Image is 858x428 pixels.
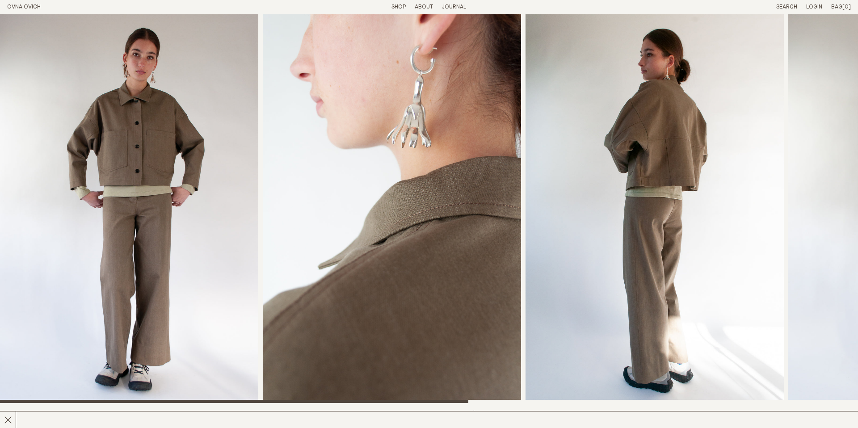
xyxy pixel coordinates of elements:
a: Journal [442,4,466,10]
div: 3 / 6 [526,14,784,403]
span: [0] [842,4,851,10]
a: Home [7,4,41,10]
h2: Ya Jacket [7,410,213,423]
a: Shop [391,4,406,10]
span: Bag [831,4,842,10]
summary: About [415,4,433,11]
a: Search [776,4,797,10]
img: Ya Jacket [263,14,521,403]
a: Login [806,4,822,10]
div: 2 / 6 [263,14,521,403]
img: Ya Jacket [526,14,784,403]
